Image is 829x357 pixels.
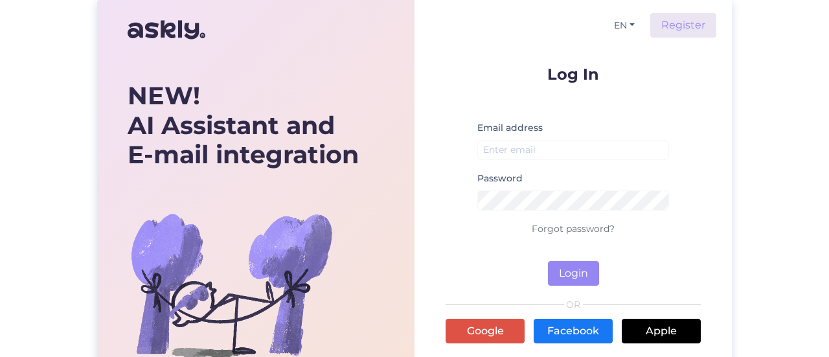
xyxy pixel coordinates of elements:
button: Login [548,261,599,286]
a: Forgot password? [532,223,615,235]
span: OR [564,300,583,309]
a: Google [446,319,525,343]
label: Password [477,172,523,185]
input: Enter email [477,140,669,160]
label: Email address [477,121,543,135]
b: NEW! [128,80,200,111]
a: Facebook [534,319,613,343]
a: Register [650,13,716,38]
p: Log In [446,66,701,82]
div: AI Assistant and E-mail integration [128,81,359,170]
img: Askly [128,14,205,45]
button: EN [609,16,640,35]
a: Apple [622,319,701,343]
